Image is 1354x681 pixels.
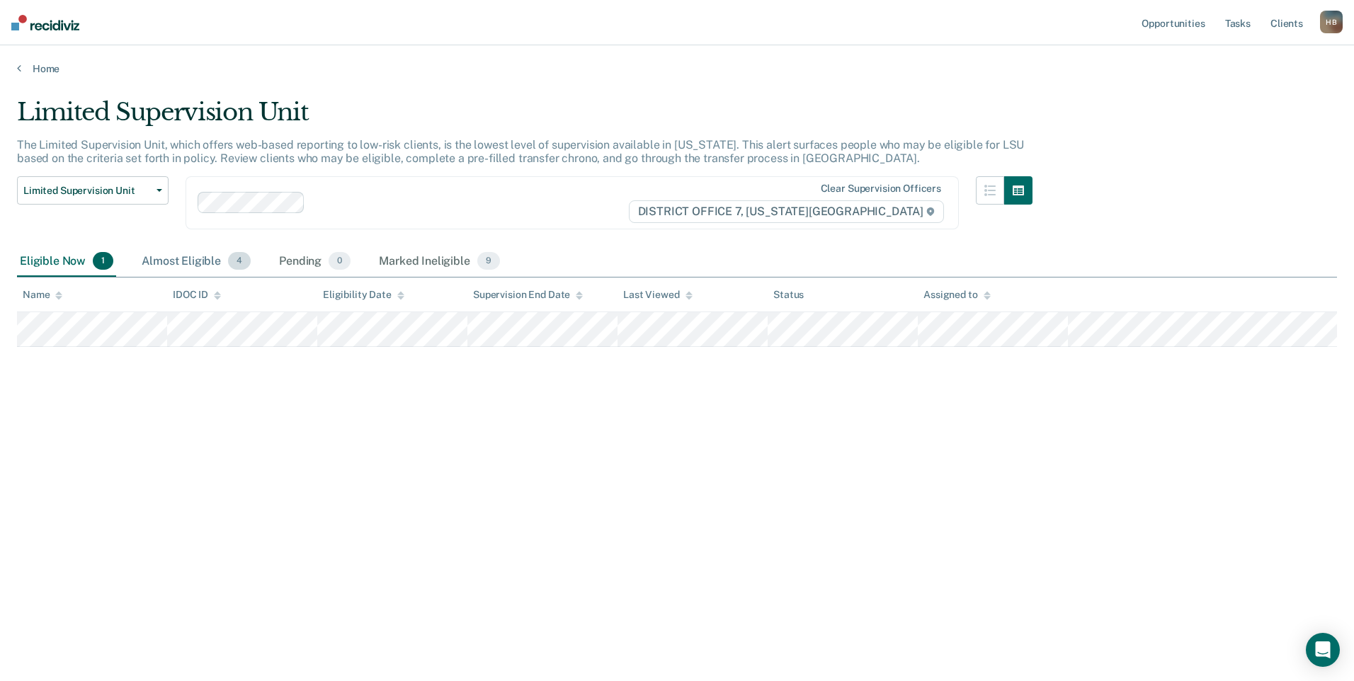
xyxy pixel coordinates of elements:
[1320,11,1343,33] button: HB
[629,200,944,223] span: DISTRICT OFFICE 7, [US_STATE][GEOGRAPHIC_DATA]
[23,185,151,197] span: Limited Supervision Unit
[1306,633,1340,667] div: Open Intercom Messenger
[93,252,113,270] span: 1
[17,246,116,277] div: Eligible Now1
[773,289,804,301] div: Status
[623,289,692,301] div: Last Viewed
[1320,11,1343,33] div: H B
[276,246,353,277] div: Pending0
[323,289,404,301] div: Eligibility Date
[376,246,503,277] div: Marked Ineligible9
[329,252,351,270] span: 0
[173,289,221,301] div: IDOC ID
[139,246,254,277] div: Almost Eligible4
[17,138,1024,165] p: The Limited Supervision Unit, which offers web-based reporting to low-risk clients, is the lowest...
[923,289,990,301] div: Assigned to
[17,98,1032,138] div: Limited Supervision Unit
[473,289,583,301] div: Supervision End Date
[228,252,251,270] span: 4
[11,15,79,30] img: Recidiviz
[23,289,62,301] div: Name
[821,183,941,195] div: Clear supervision officers
[17,176,169,205] button: Limited Supervision Unit
[477,252,500,270] span: 9
[17,62,1337,75] a: Home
